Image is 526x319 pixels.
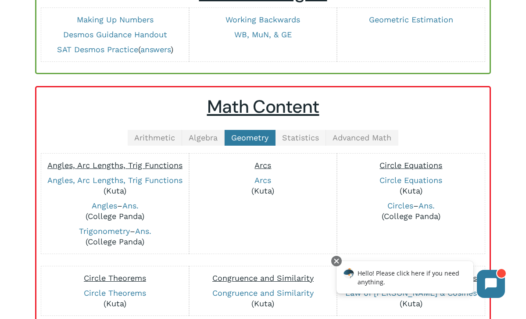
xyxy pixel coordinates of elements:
a: answers [140,45,171,54]
p: – (College Panda) [342,201,480,222]
a: Geometry [225,130,276,146]
a: Trigonometry [79,226,130,236]
span: Advanced Math [333,133,391,142]
a: Desmos Guidance Handout [63,30,167,39]
p: (Kuta) [194,175,332,196]
span: Arcs [254,161,271,170]
p: ( ) [46,44,184,55]
a: Statistics [276,130,326,146]
span: Angles, Arc Lengths, Trig Functions [47,161,182,170]
span: Circle Equations [379,161,442,170]
a: Geometric Estimation [369,15,453,24]
a: Circle Theorems [84,288,146,297]
a: Ans. [122,201,139,210]
a: WB, MuN, & GE [234,30,292,39]
a: Working Backwards [225,15,300,24]
p: – (College Panda) [46,226,184,247]
a: Arcs [254,176,271,185]
a: Ans. [135,226,151,236]
span: Congruence and Similarity [212,273,314,283]
p: (Kuta) [194,288,332,309]
span: Geometry [231,133,268,142]
span: Statistics [282,133,319,142]
a: Angles [92,201,117,210]
iframe: Chatbot [327,254,514,307]
a: Algebra [182,130,225,146]
p: (Kuta) [46,175,184,196]
span: Algebra [189,133,218,142]
p: (Kuta) [46,288,184,309]
u: Math Content [207,95,319,118]
a: SAT Desmos Practice [57,45,138,54]
a: Angles, Arc Lengths, Trig Functions [47,176,182,185]
a: Making Up Numbers [77,15,154,24]
a: Ans. [419,201,435,210]
p: (Kuta) [342,175,480,196]
a: Circles [387,201,413,210]
a: Advanced Math [326,130,398,146]
span: Arithmetic [134,133,175,142]
p: – (College Panda) [46,201,184,222]
span: Circle Theorems [84,273,146,283]
a: Congruence and Similarity [212,288,314,297]
a: Arithmetic [128,130,182,146]
a: Circle Equations [379,176,442,185]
